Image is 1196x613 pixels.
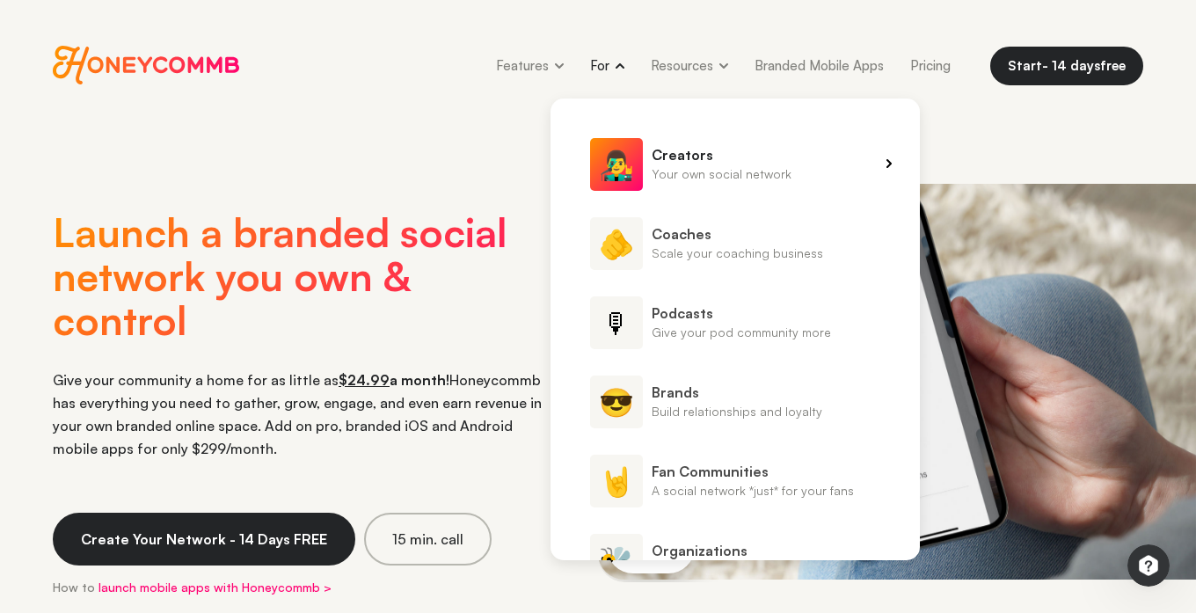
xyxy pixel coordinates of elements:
[652,481,854,500] span: A social network *just* for your fans
[551,455,920,507] a: 🤘Fan CommunitiesA social network *just* for your fans
[652,402,822,421] span: Build relationships and loyalty
[339,371,390,389] u: $24.99
[153,171,324,188] div: how do i delete my account
[741,46,897,85] a: Branded Mobile Apps
[551,217,920,270] a: 🫵CoachesScale your coaching business
[551,534,920,587] a: 🐝OrganizationsGreat teams know each other
[1127,544,1170,587] iframe: Intercom live chat
[652,303,831,323] span: Podcasts
[652,244,823,263] span: Scale your coaching business
[364,513,492,566] a: 15 min. call
[652,323,831,342] span: Give your pod community more
[14,310,338,434] div: Fin says…
[590,296,643,349] span: 🎙
[652,383,822,402] span: Brands
[1042,57,1100,74] span: - 14 days
[577,46,638,85] a: For
[275,7,309,40] button: Home
[551,138,920,191] a: 👨‍🎤CreatorsYour own social network
[53,210,545,369] h1: Launch a branded social network you own & control
[15,433,337,463] textarea: Message…
[590,138,643,191] span: 👨‍🎤
[54,94,319,128] div: We may be busy with other customers. Please be patient 😊
[652,224,823,244] span: Coaches
[897,46,964,85] a: Pricing
[990,47,1143,85] a: Start- 14 daysfree
[652,164,791,184] span: Your own social network
[36,340,316,361] div: You will be notified here and by email
[84,470,98,484] button: Gif picker
[590,217,643,270] span: 🫵
[483,46,964,85] div: Honeycommb navigation
[11,7,45,40] button: go back
[14,270,338,310] div: Fin says…
[392,530,463,548] span: 15 min. call
[28,223,274,258] div: Honeycommb typically replies in a few minutes.
[551,99,920,560] ul: For menu
[652,145,791,164] span: Creators
[309,7,340,39] div: Close
[139,160,338,199] div: how do i delete my account
[85,22,219,40] p: The team can also help
[590,534,643,587] span: 🐝
[53,46,240,84] a: Go to Honeycommb homepage
[112,470,126,484] button: Start recording
[53,46,240,84] span: Honeycommb
[53,369,545,460] div: Give your community a home for as little as Honeycommb has everything you need to gather, grow, e...
[652,462,854,481] span: Fan Communities
[85,9,106,22] h1: Fin
[27,470,41,484] button: Upload attachment
[14,160,338,213] div: user says…
[36,367,316,384] input: Enter your email
[14,213,288,268] div: Honeycommb typically replies in a few minutes.
[98,580,332,595] a: launch mobile apps with Honeycommb >
[1100,57,1126,74] span: free
[14,213,338,270] div: Fin says…
[551,376,920,428] a: 😎BrandsBuild relationships and loyalty
[53,513,355,566] a: Create Your Network - 14 Days FREE
[590,376,643,428] span: 😎
[590,455,643,507] span: 🤘
[1008,57,1042,74] span: Start
[28,281,242,298] div: Give the team a way to reach you:
[81,530,327,548] span: Create Your Network - 14 Days FREE
[55,470,69,484] button: Emoji picker
[302,463,330,491] button: Send a message…
[53,580,95,595] span: How to
[483,46,577,85] a: Features
[50,10,78,38] img: Profile image for Fin
[652,541,821,560] span: Organizations
[14,270,256,309] div: Give the team a way to reach you:
[638,46,741,85] a: Resources
[339,371,449,389] strong: a month!
[551,296,920,349] a: 🎙PodcastsGive your pod community more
